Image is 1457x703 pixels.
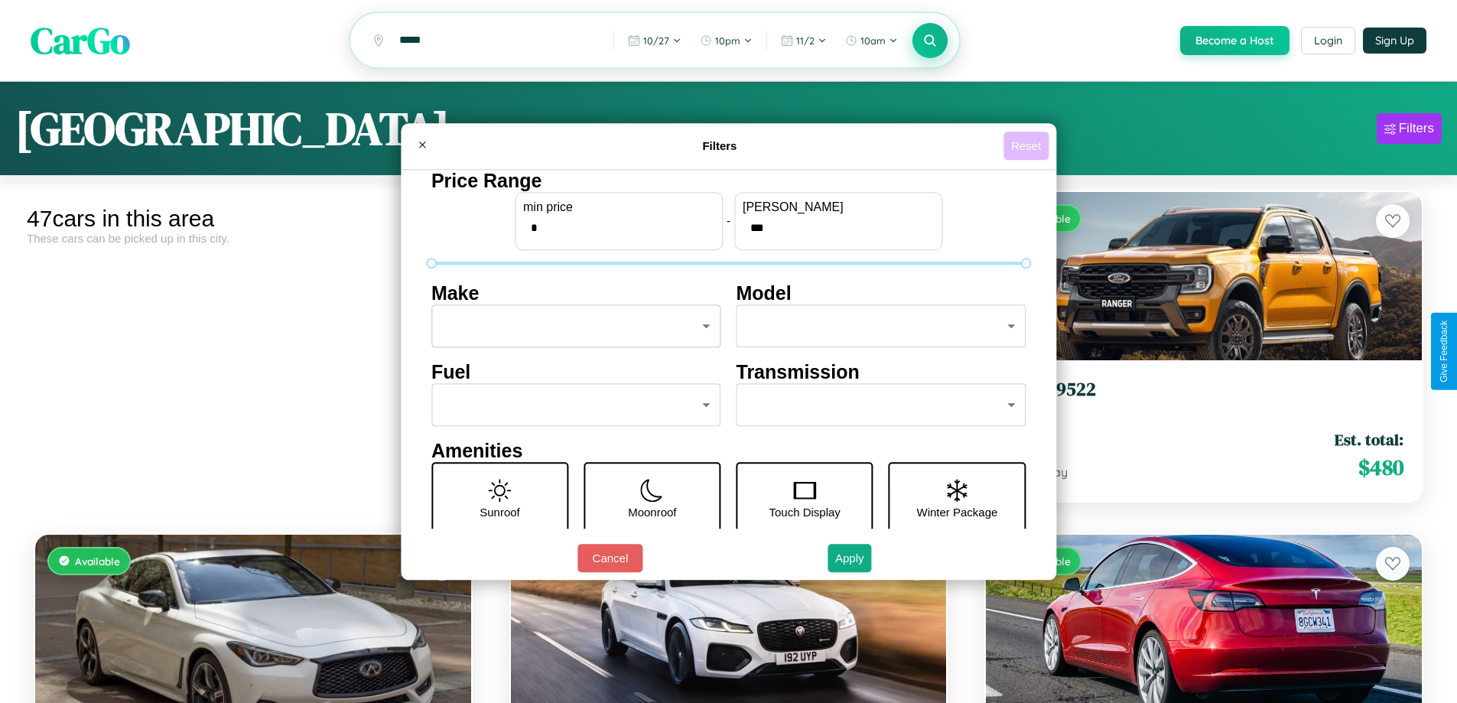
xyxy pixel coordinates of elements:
h4: Filters [436,139,1003,152]
h4: Make [431,282,721,304]
h4: Transmission [737,361,1026,383]
label: min price [523,200,714,214]
div: 47 cars in this area [27,206,480,232]
span: Available [75,555,120,568]
p: Moonroof [628,502,676,522]
button: 10pm [692,28,760,53]
div: These cars can be picked up in this city. [27,232,480,245]
p: Winter Package [917,502,998,522]
p: - [727,210,730,231]
h4: Model [737,282,1026,304]
span: 10pm [715,34,740,47]
button: Login [1301,27,1355,54]
button: 11/2 [773,28,834,53]
button: 10am [837,28,906,53]
button: Reset [1003,132,1049,160]
span: $ 480 [1358,452,1403,483]
h4: Amenities [431,440,1026,462]
label: [PERSON_NAME] [743,200,934,214]
h1: [GEOGRAPHIC_DATA] [15,97,450,160]
button: Become a Host [1180,26,1290,55]
button: Sign Up [1363,28,1426,54]
p: Sunroof [480,502,520,522]
span: 10 / 27 [643,34,669,47]
h4: Fuel [431,361,721,383]
h4: Price Range [431,170,1026,192]
button: Apply [828,544,872,572]
button: Cancel [577,544,642,572]
h3: Ford L9522 [1004,379,1403,401]
div: Give Feedback [1439,321,1449,382]
span: 10am [860,34,886,47]
button: 10/27 [620,28,689,53]
span: Est. total: [1335,428,1403,451]
p: Touch Display [769,502,840,522]
span: 11 / 2 [796,34,815,47]
a: Ford L95222020 [1004,379,1403,416]
span: CarGo [31,15,130,66]
button: Filters [1377,113,1442,144]
div: Filters [1399,121,1434,136]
